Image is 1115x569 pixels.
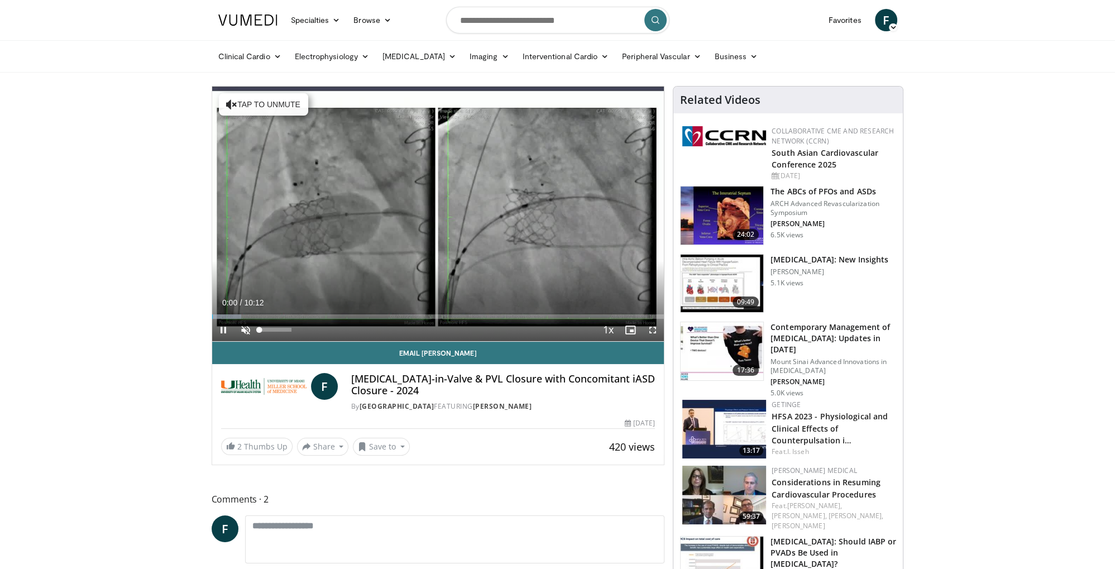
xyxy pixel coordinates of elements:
[771,357,896,375] p: Mount Sinai Advanced Innovations in [MEDICAL_DATA]
[297,438,349,456] button: Share
[771,279,803,288] p: 5.1K views
[642,319,664,341] button: Fullscreen
[680,93,760,107] h4: Related Videos
[772,147,878,170] a: South Asian Cardiovascular Conference 2025
[772,400,801,409] a: Getinge
[597,319,619,341] button: Playback Rate
[682,466,766,524] a: 59:37
[680,254,896,313] a: 09:49 [MEDICAL_DATA]: New Insights [PERSON_NAME] 5.1K views
[212,314,664,319] div: Progress Bar
[221,438,293,455] a: 2 Thumbs Up
[237,441,242,452] span: 2
[772,511,826,520] a: [PERSON_NAME],
[680,322,896,398] a: 17:36 Contemporary Management of [MEDICAL_DATA]: Updates in [DATE] Mount Sinai Advanced Innovatio...
[212,87,664,342] video-js: Video Player
[739,446,763,456] span: 13:17
[733,297,759,308] span: 09:49
[212,515,238,542] a: F
[235,319,257,341] button: Unmute
[260,328,291,332] div: Volume Level
[244,298,264,307] span: 10:12
[681,187,763,245] img: 3d2602c2-0fbf-4640-a4d7-b9bb9a5781b8.150x105_q85_crop-smart_upscale.jpg
[212,492,665,506] span: Comments 2
[347,9,398,31] a: Browse
[609,440,655,453] span: 420 views
[288,45,376,68] a: Electrophysiology
[681,322,763,380] img: df55f059-d842-45fe-860a-7f3e0b094e1d.150x105_q85_crop-smart_upscale.jpg
[708,45,765,68] a: Business
[212,342,664,364] a: Email [PERSON_NAME]
[682,400,766,458] img: 5b420482-cc98-4fb9-8e88-d3ee0d0050f8.150x105_q85_crop-smart_upscale.jpg
[351,401,655,412] div: By FEATURING
[218,15,277,26] img: VuMedi Logo
[771,322,896,355] h3: Contemporary Management of [MEDICAL_DATA]: Updates in [DATE]
[772,477,880,499] a: Considerations in Resuming Cardiovascular Procedures
[771,377,896,386] p: [PERSON_NAME]
[772,521,825,530] a: [PERSON_NAME]
[772,501,894,531] div: Feat.
[360,401,434,411] a: [GEOGRAPHIC_DATA]
[473,401,532,411] a: [PERSON_NAME]
[240,298,242,307] span: /
[771,186,896,197] h3: The ABCs of PFOs and ASDs
[772,466,857,475] a: [PERSON_NAME] Medical
[771,199,896,217] p: ARCH Advanced Revascularization Symposium
[681,255,763,313] img: 9075431d-0021-480f-941a-b0c30a1fd8ad.150x105_q85_crop-smart_upscale.jpg
[212,45,288,68] a: Clinical Cardio
[446,7,669,34] input: Search topics, interventions
[222,298,237,307] span: 0:00
[772,126,894,146] a: Collaborative CME and Research Network (CCRN)
[787,501,842,510] a: [PERSON_NAME],
[516,45,616,68] a: Interventional Cardio
[772,411,888,445] a: HFSA 2023 - Physiological and Clinical Effects of Counterpulsation i…
[771,254,888,265] h3: [MEDICAL_DATA]: New Insights
[771,219,896,228] p: [PERSON_NAME]
[619,319,642,341] button: Enable picture-in-picture mode
[771,267,888,276] p: [PERSON_NAME]
[463,45,516,68] a: Imaging
[875,9,897,31] a: F
[682,466,766,524] img: e2c830be-3a53-4107-8000-560c79d4122f.150x105_q85_crop-smart_upscale.jpg
[787,447,809,456] a: I. Isseh
[615,45,707,68] a: Peripheral Vascular
[682,126,766,146] img: a04ee3ba-8487-4636-b0fb-5e8d268f3737.png.150x105_q85_autocrop_double_scale_upscale_version-0.2.png
[353,438,410,456] button: Save to
[739,511,763,522] span: 59:37
[822,9,868,31] a: Favorites
[376,45,463,68] a: [MEDICAL_DATA]
[829,511,883,520] a: [PERSON_NAME],
[771,389,803,398] p: 5.0K views
[351,373,655,397] h4: [MEDICAL_DATA]-in-Valve & PVL Closure with Concomitant iASD Closure - 2024
[311,373,338,400] a: F
[682,400,766,458] a: 13:17
[771,231,803,240] p: 6.5K views
[212,319,235,341] button: Pause
[733,229,759,240] span: 24:02
[625,418,655,428] div: [DATE]
[284,9,347,31] a: Specialties
[221,373,307,400] img: University of Miami
[772,171,894,181] div: [DATE]
[219,93,308,116] button: Tap to unmute
[680,186,896,245] a: 24:02 The ABCs of PFOs and ASDs ARCH Advanced Revascularization Symposium [PERSON_NAME] 6.5K views
[733,365,759,376] span: 17:36
[772,447,894,457] div: Feat.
